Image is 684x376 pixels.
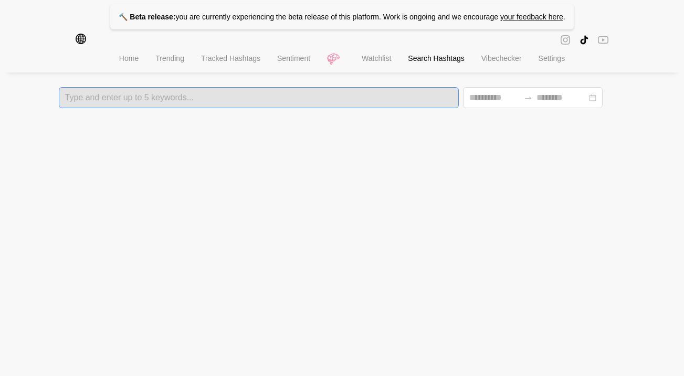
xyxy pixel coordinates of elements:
[524,93,532,102] span: to
[277,54,310,62] span: Sentiment
[201,54,260,62] span: Tracked Hashtags
[362,54,391,62] span: Watchlist
[155,54,184,62] span: Trending
[119,13,175,21] strong: 🔨 Beta release:
[119,54,139,62] span: Home
[500,13,563,21] a: your feedback here
[524,93,532,102] span: swap-right
[408,54,464,62] span: Search Hashtags
[76,34,86,46] span: global
[560,34,571,46] span: instagram
[110,4,573,29] p: you are currently experiencing the beta release of this platform. Work is ongoing and we encourage .
[481,54,522,62] span: Vibechecker
[539,54,565,62] span: Settings
[598,34,608,46] span: youtube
